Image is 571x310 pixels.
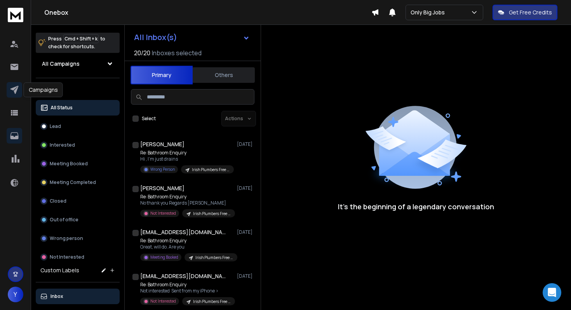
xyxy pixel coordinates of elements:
h1: [PERSON_NAME] [140,184,185,192]
h3: Custom Labels [40,266,79,274]
p: Press to check for shortcuts. [48,35,105,51]
p: Not Interested [150,298,176,304]
button: Not Interested [36,249,120,265]
p: [DATE] [237,229,254,235]
p: Inbox [50,293,63,299]
button: Primary [131,66,193,84]
h1: All Campaigns [42,60,80,68]
p: Get Free Credits [509,9,552,16]
p: Hi , I’m just drains [140,156,233,162]
button: Inbox [36,289,120,304]
p: Not Interested [150,210,176,216]
p: Lead [50,123,61,130]
h3: Inboxes selected [152,48,202,58]
button: Y [8,287,23,302]
h1: Onebox [44,8,371,17]
p: Not interested Sent from my iPhone > [140,288,233,294]
p: Meeting Booked [50,161,88,167]
p: Interested [50,142,75,148]
button: Interested [36,137,120,153]
h1: [EMAIL_ADDRESS][DOMAIN_NAME] [140,228,226,236]
label: Select [142,116,156,122]
p: It’s the beginning of a legendary conversation [338,201,494,212]
button: Lead [36,119,120,134]
button: All Campaigns [36,56,120,72]
p: Great, will do. Are you [140,244,233,250]
p: Meeting Completed [50,179,96,186]
p: Out of office [50,217,78,223]
p: Irish Plumbers Free Trial [192,167,229,173]
span: 20 / 20 [134,48,150,58]
span: Cmd + Shift + k [63,34,99,43]
p: No thank you Regards [PERSON_NAME] [140,200,233,206]
p: Only Big Jobs [411,9,448,16]
button: Meeting Completed [36,175,120,190]
h1: [EMAIL_ADDRESS][DOMAIN_NAME] [140,272,226,280]
p: All Status [50,105,73,111]
div: Open Intercom Messenger [543,283,561,302]
p: Irish Plumbers Free Trial [193,299,230,305]
button: Meeting Booked [36,156,120,172]
p: Re: Bathroom Enquiry [140,282,233,288]
h1: [PERSON_NAME] [140,140,185,148]
button: All Status [36,100,120,116]
button: Wrong person [36,231,120,246]
p: Re: Bathroom Enquiry [140,238,233,244]
h3: Filters [36,84,120,95]
p: [DATE] [237,273,254,279]
p: [DATE] [237,185,254,191]
img: logo [8,8,23,22]
p: Irish Plumbers Free Trial [193,211,230,217]
p: Irish Plumbers Free Trial [195,255,233,261]
h1: All Inbox(s) [134,33,177,41]
p: Wrong Person [150,166,175,172]
button: Closed [36,193,120,209]
button: Others [193,67,255,84]
button: Out of office [36,212,120,228]
p: Wrong person [50,235,83,242]
button: Get Free Credits [493,5,557,20]
div: Campaigns [24,82,63,97]
p: Meeting Booked [150,254,178,260]
p: Not Interested [50,254,84,260]
p: Re: Bathroom Enquiry [140,194,233,200]
p: [DATE] [237,141,254,147]
p: Re: Bathroom Enquiry [140,150,233,156]
button: All Inbox(s) [128,30,256,45]
p: Closed [50,198,66,204]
